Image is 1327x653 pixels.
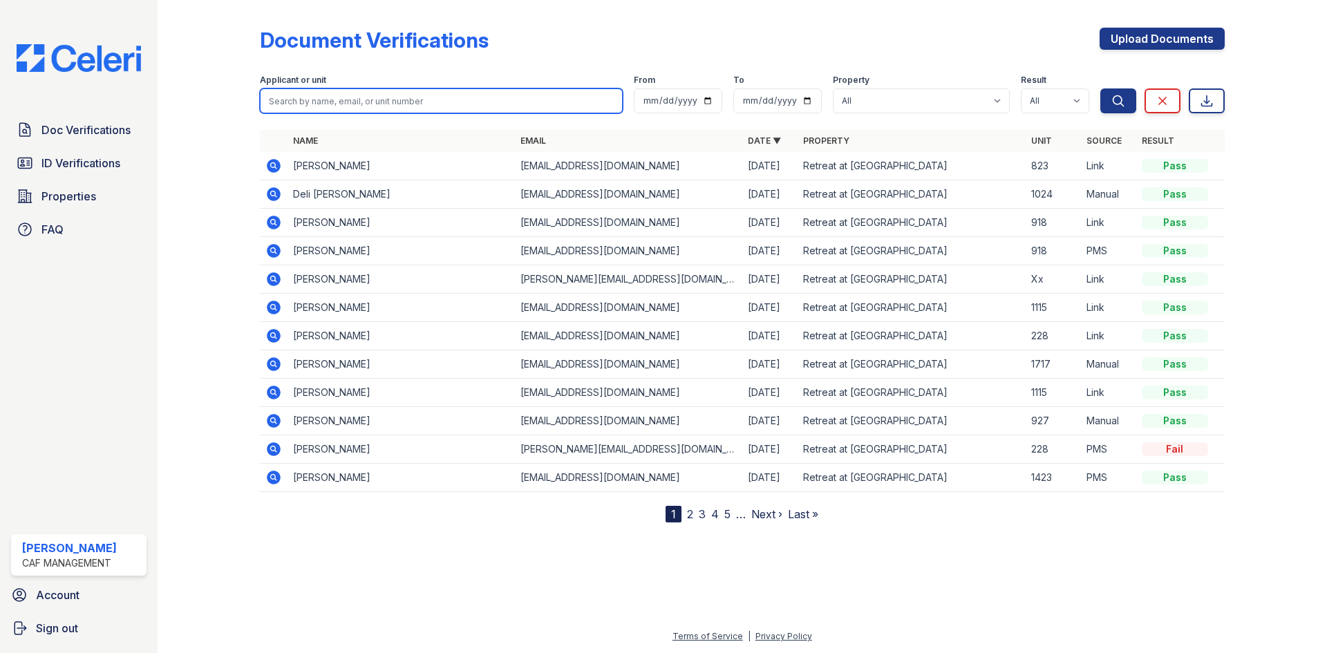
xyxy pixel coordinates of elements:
td: Link [1081,322,1136,350]
div: 1 [666,506,681,522]
td: Retreat at [GEOGRAPHIC_DATA] [798,152,1025,180]
a: Source [1086,135,1122,146]
div: Pass [1142,414,1208,428]
td: [DATE] [742,265,798,294]
label: From [634,75,655,86]
td: 1024 [1026,180,1081,209]
div: Pass [1142,272,1208,286]
span: Doc Verifications [41,122,131,138]
td: 1423 [1026,464,1081,492]
div: | [748,631,751,641]
td: [PERSON_NAME] [288,379,515,407]
td: [PERSON_NAME] [288,294,515,322]
td: [PERSON_NAME] [288,322,515,350]
td: 228 [1026,322,1081,350]
td: [PERSON_NAME][EMAIL_ADDRESS][DOMAIN_NAME] [515,435,742,464]
a: Account [6,581,152,609]
div: Pass [1142,159,1208,173]
a: Upload Documents [1100,28,1225,50]
span: … [736,506,746,522]
td: [PERSON_NAME] [288,237,515,265]
td: [DATE] [742,322,798,350]
img: CE_Logo_Blue-a8612792a0a2168367f1c8372b55b34899dd931a85d93a1a3d3e32e68fde9ad4.png [6,44,152,72]
td: Deli [PERSON_NAME] [288,180,515,209]
td: [EMAIL_ADDRESS][DOMAIN_NAME] [515,180,742,209]
td: Retreat at [GEOGRAPHIC_DATA] [798,180,1025,209]
td: Retreat at [GEOGRAPHIC_DATA] [798,265,1025,294]
td: [DATE] [742,464,798,492]
td: [EMAIL_ADDRESS][DOMAIN_NAME] [515,152,742,180]
td: [EMAIL_ADDRESS][DOMAIN_NAME] [515,237,742,265]
td: [EMAIL_ADDRESS][DOMAIN_NAME] [515,322,742,350]
td: 228 [1026,435,1081,464]
a: Terms of Service [672,631,743,641]
a: FAQ [11,216,147,243]
span: ID Verifications [41,155,120,171]
a: Sign out [6,614,152,642]
td: [PERSON_NAME] [288,265,515,294]
label: Applicant or unit [260,75,326,86]
div: Pass [1142,329,1208,343]
div: Pass [1142,187,1208,201]
td: Retreat at [GEOGRAPHIC_DATA] [798,322,1025,350]
div: Pass [1142,357,1208,371]
a: 5 [724,507,731,521]
td: [EMAIL_ADDRESS][DOMAIN_NAME] [515,350,742,379]
td: Retreat at [GEOGRAPHIC_DATA] [798,209,1025,237]
td: Manual [1081,350,1136,379]
div: CAF Management [22,556,117,570]
td: [DATE] [742,152,798,180]
div: [PERSON_NAME] [22,540,117,556]
td: 1115 [1026,379,1081,407]
td: [EMAIL_ADDRESS][DOMAIN_NAME] [515,464,742,492]
td: Manual [1081,180,1136,209]
td: Retreat at [GEOGRAPHIC_DATA] [798,435,1025,464]
a: Privacy Policy [755,631,812,641]
td: [DATE] [742,294,798,322]
td: 1115 [1026,294,1081,322]
td: [DATE] [742,180,798,209]
td: 1717 [1026,350,1081,379]
label: To [733,75,744,86]
span: Account [36,587,79,603]
td: 918 [1026,237,1081,265]
a: Last » [788,507,818,521]
input: Search by name, email, or unit number [260,88,623,113]
a: Property [803,135,849,146]
td: Link [1081,294,1136,322]
td: PMS [1081,435,1136,464]
label: Property [833,75,869,86]
span: FAQ [41,221,64,238]
a: ID Verifications [11,149,147,177]
a: Name [293,135,318,146]
a: Unit [1031,135,1052,146]
td: Link [1081,209,1136,237]
td: 823 [1026,152,1081,180]
a: Doc Verifications [11,116,147,144]
a: Next › [751,507,782,521]
label: Result [1021,75,1046,86]
a: 2 [687,507,693,521]
td: [DATE] [742,350,798,379]
td: PMS [1081,237,1136,265]
a: 4 [711,507,719,521]
td: [DATE] [742,237,798,265]
td: Xx [1026,265,1081,294]
td: [DATE] [742,209,798,237]
td: [DATE] [742,407,798,435]
td: Retreat at [GEOGRAPHIC_DATA] [798,350,1025,379]
div: Pass [1142,301,1208,314]
a: 3 [699,507,706,521]
div: Pass [1142,216,1208,229]
span: Properties [41,188,96,205]
div: Pass [1142,471,1208,484]
div: Document Verifications [260,28,489,53]
td: [PERSON_NAME] [288,350,515,379]
td: [EMAIL_ADDRESS][DOMAIN_NAME] [515,294,742,322]
a: Date ▼ [748,135,781,146]
td: [EMAIL_ADDRESS][DOMAIN_NAME] [515,379,742,407]
td: Retreat at [GEOGRAPHIC_DATA] [798,464,1025,492]
div: Pass [1142,244,1208,258]
td: [PERSON_NAME] [288,152,515,180]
